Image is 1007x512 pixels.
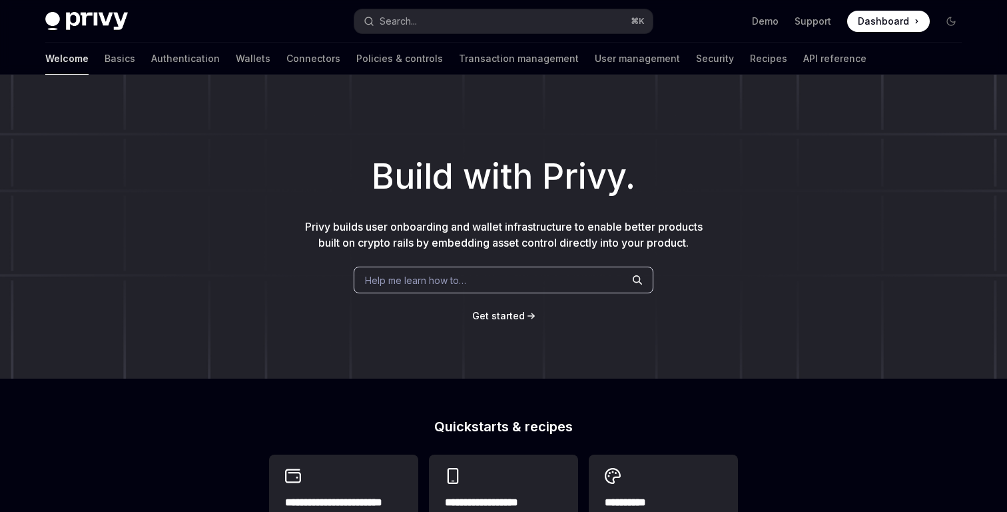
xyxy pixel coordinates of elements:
[459,43,579,75] a: Transaction management
[795,15,831,28] a: Support
[354,9,653,33] button: Search...⌘K
[803,43,866,75] a: API reference
[940,11,962,32] button: Toggle dark mode
[472,309,525,323] a: Get started
[21,151,986,203] h1: Build with Privy.
[269,420,738,433] h2: Quickstarts & recipes
[286,43,340,75] a: Connectors
[380,13,417,29] div: Search...
[631,16,645,27] span: ⌘ K
[236,43,270,75] a: Wallets
[472,310,525,321] span: Get started
[356,43,443,75] a: Policies & controls
[45,12,128,31] img: dark logo
[105,43,135,75] a: Basics
[45,43,89,75] a: Welcome
[365,273,466,287] span: Help me learn how to…
[750,43,787,75] a: Recipes
[595,43,680,75] a: User management
[858,15,909,28] span: Dashboard
[847,11,930,32] a: Dashboard
[151,43,220,75] a: Authentication
[305,220,703,249] span: Privy builds user onboarding and wallet infrastructure to enable better products built on crypto ...
[752,15,779,28] a: Demo
[696,43,734,75] a: Security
